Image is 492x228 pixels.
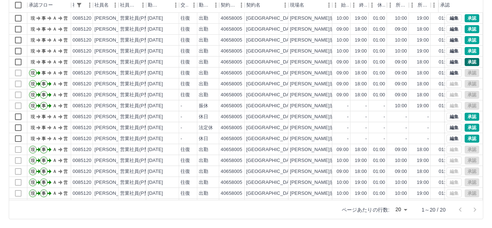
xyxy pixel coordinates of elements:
text: 事 [42,59,46,65]
div: 0085120 [73,124,92,131]
div: 18:00 [417,26,429,33]
div: - [181,135,182,142]
div: 休日 [199,135,208,142]
text: Ａ [53,38,57,43]
div: 40658005 [221,92,242,98]
div: [GEOGRAPHIC_DATA] [246,124,297,131]
button: 編集 [446,135,462,143]
div: 往復 [181,92,190,98]
text: 営 [63,38,68,43]
text: Ａ [53,125,57,130]
div: 01:00 [373,48,385,55]
div: 営業社員(P契約) [120,48,155,55]
div: 18:00 [355,81,367,88]
div: 01:00 [373,59,385,66]
div: 10:00 [395,103,407,109]
text: 現 [31,136,35,141]
div: 営業社員(P契約) [120,103,155,109]
div: [GEOGRAPHIC_DATA] [246,48,297,55]
div: 往復 [181,146,190,153]
div: [PERSON_NAME] [94,92,134,98]
text: 事 [42,125,46,130]
div: [PERSON_NAME] [94,70,134,77]
div: [DATE] [148,113,163,120]
button: 承認 [465,14,479,22]
text: 現 [31,49,35,54]
div: [PERSON_NAME] [94,113,134,120]
div: 10:00 [337,37,349,44]
div: [PERSON_NAME] [94,15,134,22]
div: - [347,113,349,120]
div: [PERSON_NAME] [94,146,134,153]
text: Ａ [53,27,57,32]
div: [PERSON_NAME] [94,48,134,55]
div: 40658005 [221,81,242,88]
div: 往復 [181,48,190,55]
div: 09:00 [337,70,349,77]
div: 出勤 [199,37,208,44]
div: 09:00 [395,92,407,98]
div: [PERSON_NAME]放課後児童保育室第一 [290,15,377,22]
div: 09:00 [337,81,349,88]
button: 編集 [446,113,462,121]
div: [PERSON_NAME] [94,124,134,131]
text: 営 [63,70,68,76]
div: [PERSON_NAME] [94,37,134,44]
div: 40658005 [221,113,242,120]
div: 40658005 [221,124,242,131]
text: 営 [63,92,68,97]
div: 0085120 [73,48,92,55]
div: 09:00 [337,26,349,33]
div: [PERSON_NAME]放課後児童保育室第一 [290,113,377,120]
div: - [406,113,407,120]
div: 18:00 [417,59,429,66]
div: 01:00 [439,103,451,109]
div: 10:00 [337,48,349,55]
div: 出勤 [199,146,208,153]
text: 事 [42,70,46,76]
div: 09:00 [337,92,349,98]
div: 18:00 [355,26,367,33]
div: 40658005 [221,26,242,33]
div: 出勤 [199,70,208,77]
div: [GEOGRAPHIC_DATA] [246,113,297,120]
text: Ａ [53,81,57,86]
div: 10:00 [395,15,407,22]
div: 営業社員(P契約) [120,92,155,98]
text: Ａ [53,49,57,54]
div: - [347,124,349,131]
div: 40658005 [221,146,242,153]
div: 01:00 [439,26,451,33]
div: 出勤 [199,92,208,98]
div: [GEOGRAPHIC_DATA] [246,37,297,44]
div: 0085120 [73,146,92,153]
div: [PERSON_NAME] [94,59,134,66]
div: 10:00 [395,37,407,44]
div: 19:00 [417,37,429,44]
div: 40658005 [221,70,242,77]
div: [DATE] [148,81,163,88]
div: 09:00 [395,146,407,153]
text: 営 [63,125,68,130]
text: 営 [63,59,68,65]
div: 18:00 [417,92,429,98]
div: 09:00 [337,146,349,153]
div: 40658005 [221,48,242,55]
button: 承認 [465,36,479,44]
div: 18:00 [355,59,367,66]
div: [GEOGRAPHIC_DATA] [246,92,297,98]
text: 現 [31,38,35,43]
div: [DATE] [148,146,163,153]
div: 0085120 [73,70,92,77]
div: 振休 [199,103,208,109]
div: 営業社員(P契約) [120,135,155,142]
div: 0085120 [73,113,92,120]
text: Ａ [53,59,57,65]
div: - [181,103,182,109]
div: 19:00 [355,48,367,55]
text: 現 [31,70,35,76]
div: 01:00 [439,59,451,66]
text: 現 [31,59,35,65]
text: 事 [42,92,46,97]
div: [DATE] [148,26,163,33]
